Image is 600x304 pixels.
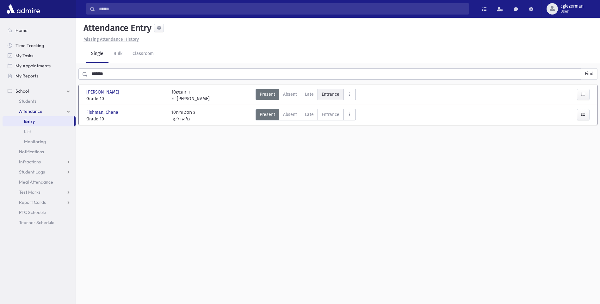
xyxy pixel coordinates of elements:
[3,187,76,197] a: Test Marks
[3,25,76,35] a: Home
[3,126,76,137] a: List
[3,51,76,61] a: My Tasks
[560,9,584,14] span: User
[3,197,76,207] a: Report Cards
[19,189,40,195] span: Test Marks
[19,169,45,175] span: Student Logs
[3,207,76,217] a: PTC Schedule
[3,177,76,187] a: Meal Attendance
[15,73,38,79] span: My Reports
[86,116,165,122] span: Grade 10
[86,89,121,95] span: [PERSON_NAME]
[24,119,35,124] span: Entry
[24,139,46,144] span: Monitoring
[86,109,120,116] span: Fishman, Chana
[283,111,297,118] span: Absent
[86,45,108,63] a: Single
[19,149,44,155] span: Notifications
[283,91,297,98] span: Absent
[260,91,275,98] span: Present
[19,179,53,185] span: Meal Attendance
[171,109,195,122] div: 10ג הסטוריה מ' אדלער
[15,88,29,94] span: School
[3,71,76,81] a: My Reports
[305,111,314,118] span: Late
[3,157,76,167] a: Infractions
[256,89,356,102] div: AttTypes
[256,109,356,122] div: AttTypes
[3,137,76,147] a: Monitoring
[19,98,36,104] span: Students
[560,4,584,9] span: cglezerman
[3,86,76,96] a: School
[95,3,469,15] input: Search
[171,89,210,102] div: 10ד חומש מ' [PERSON_NAME]
[581,69,597,79] button: Find
[81,23,152,33] h5: Attendance Entry
[3,167,76,177] a: Student Logs
[305,91,314,98] span: Late
[3,147,76,157] a: Notifications
[19,108,42,114] span: Attendance
[81,37,139,42] a: Missing Attendance History
[24,129,31,134] span: List
[19,210,46,215] span: PTC Schedule
[322,111,339,118] span: Entrance
[15,63,51,69] span: My Appointments
[84,37,139,42] u: Missing Attendance History
[3,40,76,51] a: Time Tracking
[15,53,33,58] span: My Tasks
[15,27,28,33] span: Home
[3,217,76,228] a: Teacher Schedule
[260,111,275,118] span: Present
[19,220,54,225] span: Teacher Schedule
[19,199,46,205] span: Report Cards
[3,106,76,116] a: Attendance
[127,45,159,63] a: Classroom
[3,96,76,106] a: Students
[15,43,44,48] span: Time Tracking
[322,91,339,98] span: Entrance
[19,159,41,165] span: Infractions
[86,95,165,102] span: Grade 10
[3,61,76,71] a: My Appointments
[5,3,41,15] img: AdmirePro
[108,45,127,63] a: Bulk
[3,116,74,126] a: Entry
